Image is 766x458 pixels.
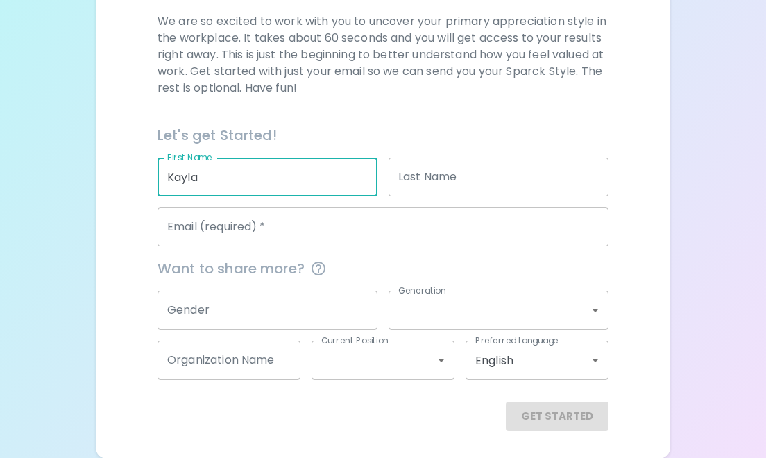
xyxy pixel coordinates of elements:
span: Want to share more? [158,257,608,280]
div: English [466,341,608,380]
svg: This information is completely confidential and only used for aggregated appreciation studies at ... [310,260,327,277]
label: Generation [398,285,446,296]
label: First Name [167,151,212,163]
h6: Let's get Started! [158,124,608,146]
p: We are so excited to work with you to uncover your primary appreciation style in the workplace. I... [158,13,608,96]
label: Current Position [321,334,389,346]
label: Preferred Language [475,334,559,346]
